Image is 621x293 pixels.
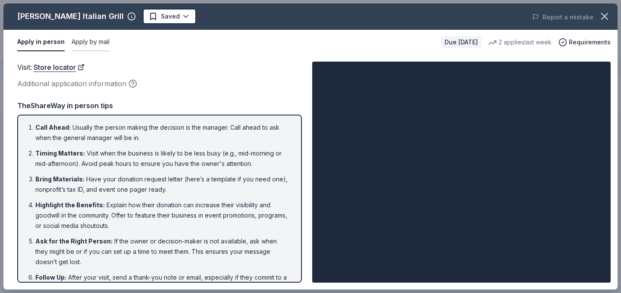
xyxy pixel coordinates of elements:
span: Saved [161,11,180,22]
div: 2 applies last week [488,37,552,47]
div: TheShareWay in person tips [17,100,302,111]
a: Store locator [34,62,85,73]
div: Due [DATE] [441,36,481,48]
button: Apply by mail [72,33,110,51]
li: Visit when the business is likely to be less busy (e.g., mid-morning or mid-afternoon). Avoid pea... [35,148,289,169]
div: Visit : [17,62,302,73]
span: Timing Matters : [35,150,85,157]
li: Usually the person making the decision is the manager. Call ahead to ask when the general manager... [35,122,289,143]
span: Highlight the Benefits : [35,201,105,209]
span: Call Ahead : [35,124,71,131]
li: If the owner or decision-maker is not available, ask when they might be or if you can set up a ti... [35,236,289,267]
button: Saved [143,9,196,24]
button: Requirements [558,37,611,47]
span: Bring Materials : [35,175,85,183]
span: Requirements [569,37,611,47]
div: [PERSON_NAME] Italian Grill [17,9,124,23]
li: Have your donation request letter (here’s a template if you need one), nonprofit’s tax ID, and ev... [35,174,289,195]
span: Follow Up : [35,274,66,281]
span: Ask for the Right Person : [35,237,113,245]
img: Image for Carrabba's Italian Grill [312,62,611,283]
button: Apply in person [17,33,65,51]
div: Additional application information [17,78,302,89]
button: Report a mistake [532,12,593,22]
li: Explain how their donation can increase their visibility and goodwill in the community. Offer to ... [35,200,289,231]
